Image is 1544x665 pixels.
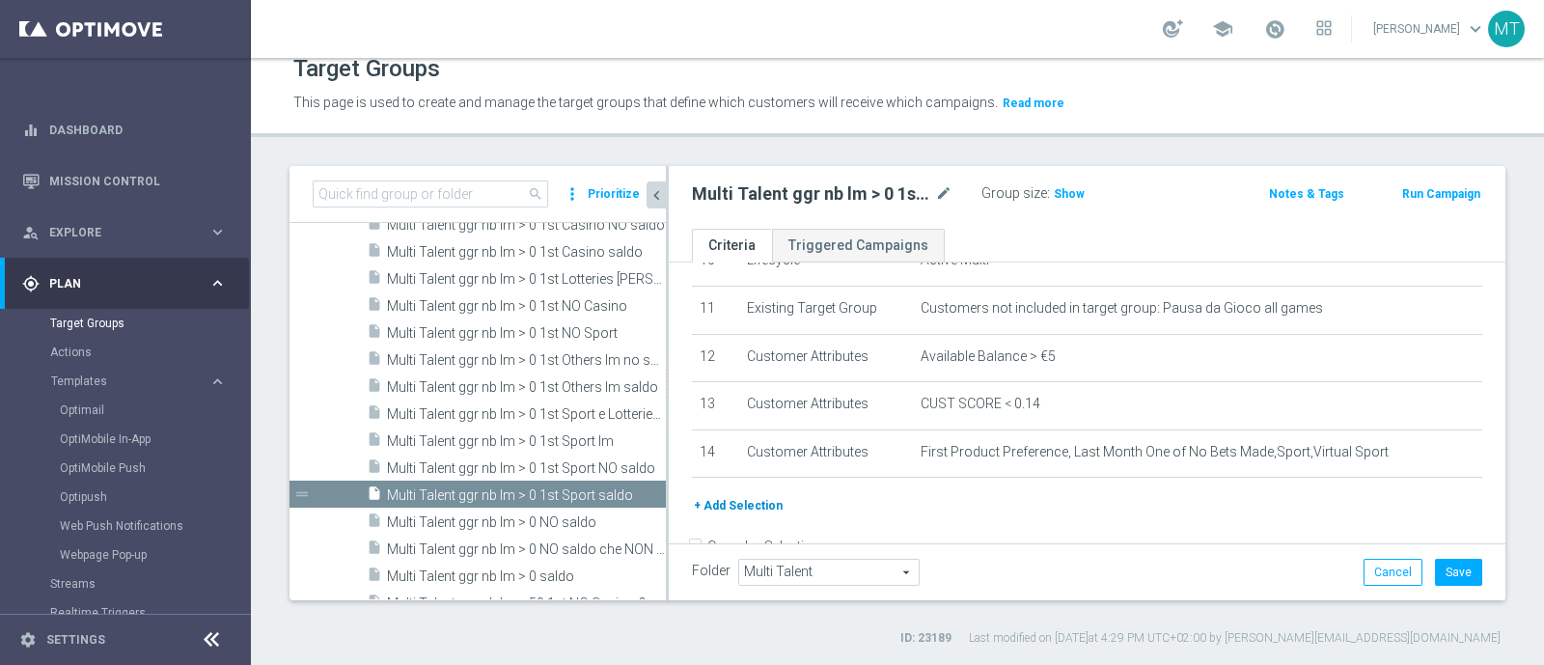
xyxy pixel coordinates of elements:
td: Existing Target Group [739,286,913,334]
span: keyboard_arrow_down [1465,18,1486,40]
div: Mission Control [22,155,227,207]
span: Multi Talent ggr nb lm &gt; 0 1st Casino saldo [387,244,666,261]
i: insert_drive_file [367,269,382,291]
label: Complex Selection [707,538,820,556]
label: : [1047,185,1050,202]
div: Web Push Notifications [60,512,249,540]
div: Dashboard [22,104,227,155]
span: CUST SCORE < 0.14 [921,396,1040,412]
td: Lifecycle [739,238,913,287]
label: Group size [981,185,1047,202]
div: MT [1488,11,1525,47]
i: gps_fixed [22,275,40,292]
span: Multi Talent ggr nb lm &gt; 0 NO saldo che NON fanno optin ultime 3 promo ricariche [387,541,666,558]
a: Triggered Campaigns [772,229,945,263]
td: Customer Attributes [739,429,913,478]
input: Quick find group or folder [313,180,548,208]
div: Explore [22,224,208,241]
span: First Product Preference, Last Month One of No Bets Made,Sport,Virtual Sport [921,444,1389,460]
button: equalizer Dashboard [21,123,228,138]
i: insert_drive_file [367,296,382,319]
button: Run Campaign [1400,183,1482,205]
i: insert_drive_file [367,431,382,454]
div: OptiMobile In-App [60,425,249,454]
button: Cancel [1364,559,1422,586]
label: Folder [692,563,731,579]
h1: Target Groups [293,55,440,83]
span: This page is used to create and manage the target groups that define which customers will receive... [293,95,998,110]
button: + Add Selection [692,495,785,516]
i: insert_drive_file [367,567,382,589]
td: 14 [692,429,739,478]
i: keyboard_arrow_right [208,223,227,241]
span: Multi Talent ggr nb lm &gt; 0 1st Sport lm [387,433,666,450]
td: 13 [692,382,739,430]
i: chevron_left [648,186,666,205]
i: equalizer [22,122,40,139]
span: Available Balance > €5 [921,348,1056,365]
label: ID: 23189 [900,630,951,647]
span: Multi Talent ggr nb lm &gt; 0 1st Sport NO saldo [387,460,666,477]
button: chevron_left [647,181,666,208]
div: Actions [50,338,249,367]
span: Plan [49,278,208,290]
div: OptiMobile Push [60,454,249,483]
div: Webpage Pop-up [60,540,249,569]
div: Templates [50,367,249,569]
td: Customer Attributes [739,334,913,382]
td: 12 [692,334,739,382]
i: insert_drive_file [367,458,382,481]
span: Multi Talent ggr nb lm &gt; 0 1st Lotteries lm saldo [387,271,666,288]
button: Save [1435,559,1482,586]
span: Customers not included in target group: Pausa da Gioco all games [921,300,1323,317]
button: Notes & Tags [1267,183,1346,205]
div: Plan [22,275,208,292]
a: Web Push Notifications [60,518,201,534]
span: Templates [51,375,189,387]
a: Actions [50,345,201,360]
button: Read more [1001,93,1066,114]
span: Multi Talent ggr nb lm &gt; 0 1st Others lm no saldo [387,352,666,369]
i: insert_drive_file [367,404,382,427]
span: school [1212,18,1233,40]
i: insert_drive_file [367,594,382,616]
span: Multi Talent ggr nb lm &gt; 0 1st NO Casino [387,298,666,315]
span: Show [1054,187,1085,201]
i: insert_drive_file [367,242,382,264]
i: keyboard_arrow_right [208,373,227,391]
td: 10 [692,238,739,287]
a: Settings [46,634,105,646]
i: insert_drive_file [367,323,382,346]
i: insert_drive_file [367,215,382,237]
h2: Multi Talent ggr nb lm > 0 1st Sport saldo [692,182,931,206]
div: Target Groups [50,309,249,338]
a: Target Groups [50,316,201,331]
button: Templates keyboard_arrow_right [50,374,228,389]
i: insert_drive_file [367,513,382,535]
label: Last modified on [DATE] at 4:29 PM UTC+02:00 by [PERSON_NAME][EMAIL_ADDRESS][DOMAIN_NAME] [969,630,1501,647]
i: mode_edit [935,182,952,206]
a: Dashboard [49,104,227,155]
td: Customer Attributes [739,382,913,430]
span: Multi Talent ggr nb lm &gt; 0 1st Casino NO saldo [387,217,666,234]
span: Multi Talent ggr nb lm &gt; 0 saldo [387,568,666,585]
button: Mission Control [21,174,228,189]
a: Webpage Pop-up [60,547,201,563]
a: Realtime Triggers [50,605,201,621]
div: Realtime Triggers [50,598,249,627]
span: Multi Talent ggr nb lm &gt; 0 1st Sport saldo [387,487,666,504]
div: Optimail [60,396,249,425]
div: Streams [50,569,249,598]
i: settings [19,631,37,649]
span: Multi Talent ggr nb lm &gt; 0 1st NO Sport [387,325,666,342]
a: [PERSON_NAME]keyboard_arrow_down [1371,14,1488,43]
a: Mission Control [49,155,227,207]
button: gps_fixed Plan keyboard_arrow_right [21,276,228,291]
i: keyboard_arrow_right [208,274,227,292]
a: Optipush [60,489,201,505]
span: Multi Talent ggr nb lm &gt; 0 1st Others lm saldo [387,379,666,396]
a: Optimail [60,402,201,418]
button: person_search Explore keyboard_arrow_right [21,225,228,240]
